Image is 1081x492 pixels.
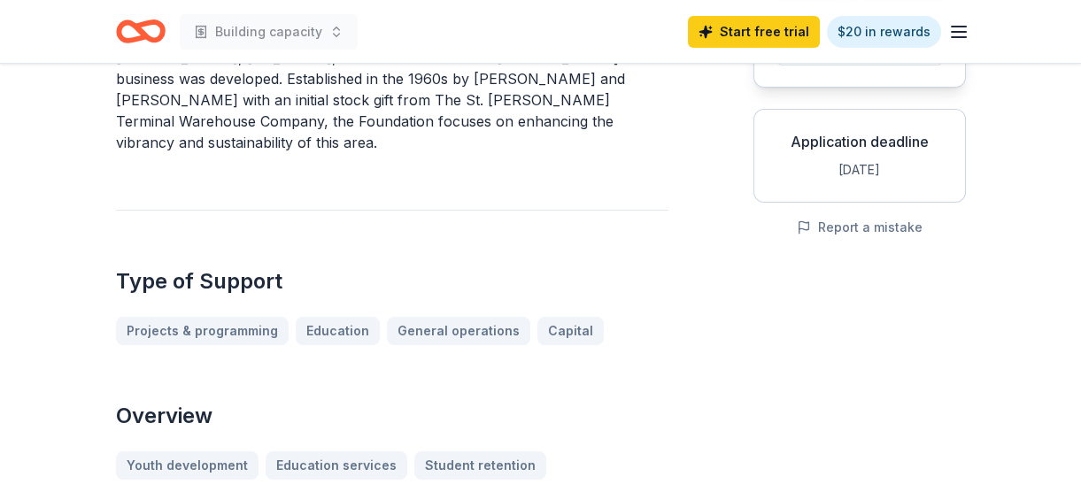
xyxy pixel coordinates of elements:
a: Capital [537,317,604,345]
a: Home [116,11,166,52]
h2: Type of Support [116,267,668,296]
a: Projects & programming [116,317,289,345]
p: The [PERSON_NAME] Foundation aims to leverage human and financial resources to [PERSON_NAME] a th... [116,4,668,153]
a: General operations [387,317,530,345]
div: [DATE] [768,159,951,181]
button: Building capacity [180,14,358,50]
a: Start free trial [688,16,820,48]
a: Education [296,317,380,345]
button: Report a mistake [797,217,923,238]
h2: Overview [116,402,668,430]
a: $20 in rewards [827,16,941,48]
span: Building capacity [215,21,322,42]
div: Application deadline [768,131,951,152]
